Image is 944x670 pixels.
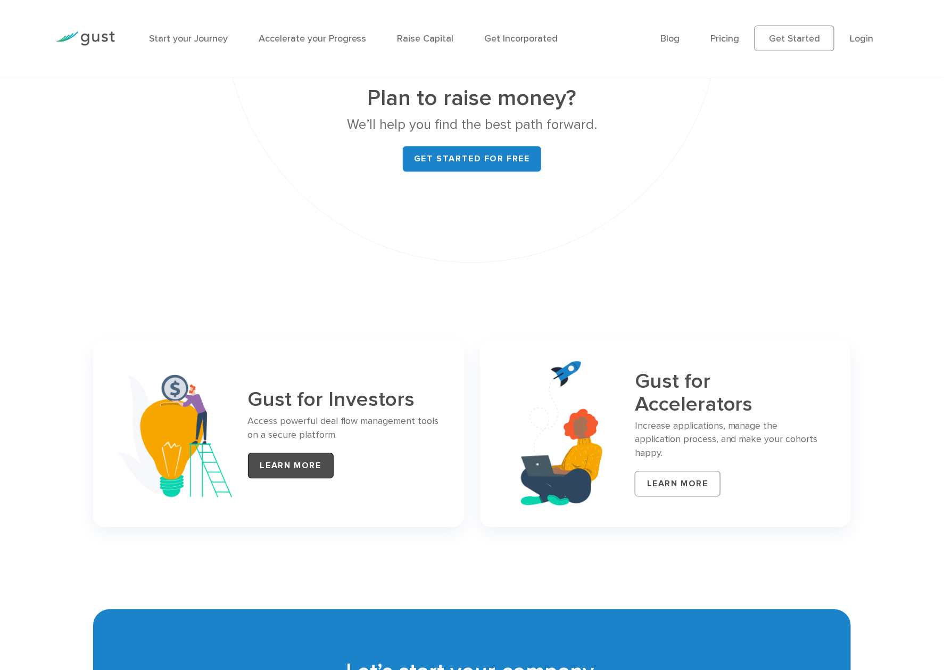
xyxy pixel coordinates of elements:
[710,33,739,44] a: Pricing
[118,369,232,497] img: Investor
[271,84,672,113] h2: Plan to raise money?
[248,388,439,411] h3: Gust for Investors
[755,26,834,51] a: Get Started
[55,31,115,46] img: Gust Logo
[635,370,826,416] h3: Gust for Accelerators
[398,33,454,44] a: Raise Capital
[660,33,680,44] a: Blog
[635,419,826,461] p: Increase applications, manage the application process, and make your cohorts happy.
[521,361,602,505] img: Accelerators
[259,33,367,44] a: Accelerate your Progress
[403,146,541,171] a: Get started for free
[248,414,439,442] p: Access powerful deal flow management tools on a secure platform.
[635,471,721,496] a: LEARN MORE
[850,33,873,44] a: Login
[248,453,334,478] a: LEARN MORE
[271,113,672,136] p: We’ll help you find the best path forward.
[149,33,228,44] a: Start your Journey
[485,33,558,44] a: Get Incorporated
